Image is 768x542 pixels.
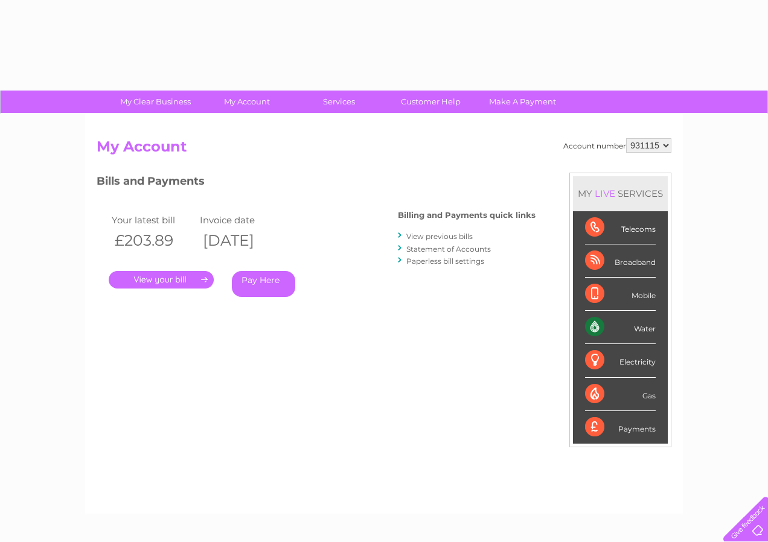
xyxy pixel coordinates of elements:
[406,244,491,253] a: Statement of Accounts
[109,212,197,228] td: Your latest bill
[585,244,656,278] div: Broadband
[106,91,205,113] a: My Clear Business
[197,212,285,228] td: Invoice date
[585,311,656,344] div: Water
[97,173,536,194] h3: Bills and Payments
[406,232,473,241] a: View previous bills
[592,188,618,199] div: LIVE
[585,211,656,244] div: Telecoms
[197,91,297,113] a: My Account
[109,228,197,253] th: £203.89
[585,278,656,311] div: Mobile
[585,411,656,444] div: Payments
[563,138,671,153] div: Account number
[289,91,389,113] a: Services
[232,271,295,297] a: Pay Here
[398,211,536,220] h4: Billing and Payments quick links
[381,91,481,113] a: Customer Help
[573,176,668,211] div: MY SERVICES
[197,228,285,253] th: [DATE]
[109,271,214,289] a: .
[406,257,484,266] a: Paperless bill settings
[97,138,671,161] h2: My Account
[473,91,572,113] a: Make A Payment
[585,378,656,411] div: Gas
[585,344,656,377] div: Electricity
